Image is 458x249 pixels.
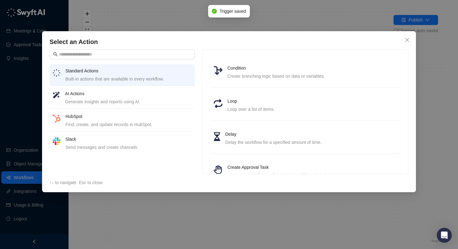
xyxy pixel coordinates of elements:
[65,98,192,105] div: Generate insights and reports using AI.
[50,37,408,46] h4: Select an Action
[227,98,397,105] h4: Loop
[53,137,60,145] img: slack-Cn3INd-T.png
[79,180,102,185] span: Esc to close
[65,113,192,120] h4: HubSpot
[65,121,192,128] div: Find, create, and update records in HubSpot.
[227,73,397,80] div: Create branching logic based on data or variables.
[227,164,397,171] h4: Create Approval Task
[402,35,412,45] button: Close
[227,65,397,71] h4: Condition
[212,9,217,14] span: check-circle
[50,180,76,185] span: ↑↓ to navigate
[225,139,397,146] div: Delay the workflow for a specified amount of time.
[65,144,192,151] div: Send messages and create channels.
[437,228,452,243] div: Open Intercom Messenger
[405,37,410,42] span: close
[53,115,60,123] img: hubspot-DkpyWjJb.png
[65,90,192,97] h4: AI Actions
[227,172,397,179] div: Pause the workflow until data is manually reviewed.
[227,106,397,113] div: Loop over a list of items.
[65,136,192,143] h4: Slack
[225,131,397,138] h4: Delay
[65,76,192,82] div: Built-in actions that are available in every workflow.
[53,52,58,56] span: search
[53,69,60,77] img: logo-small-inverted-DW8HDUn_.png
[219,8,246,15] span: Trigger saved
[65,67,192,74] h4: Standard Actions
